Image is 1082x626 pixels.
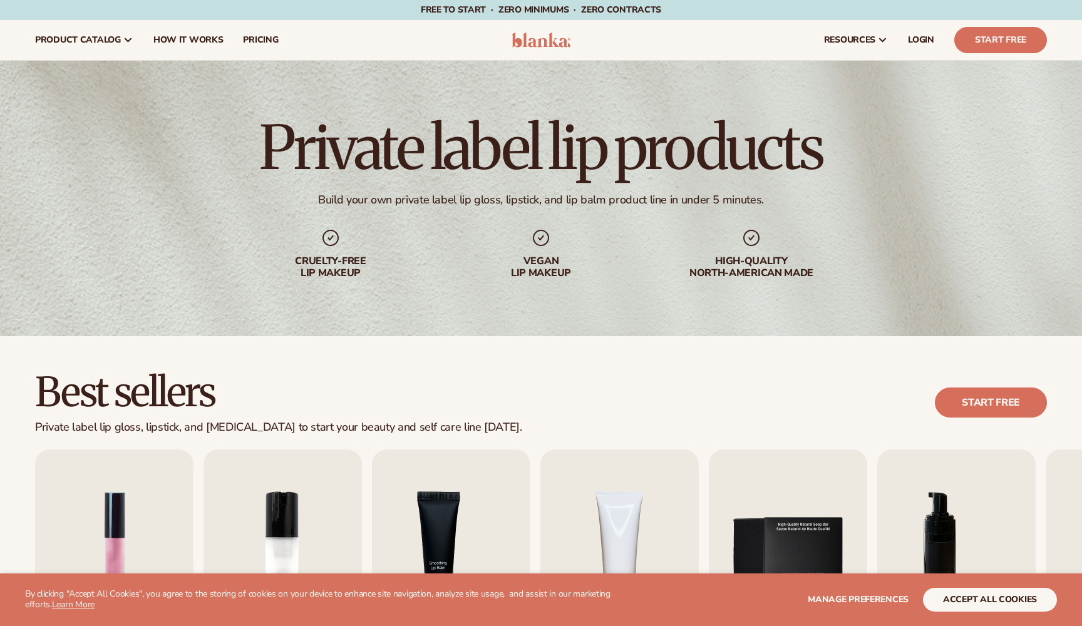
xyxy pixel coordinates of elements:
[935,387,1047,418] a: Start free
[25,20,143,60] a: product catalog
[35,371,522,413] h2: Best sellers
[808,593,909,605] span: Manage preferences
[52,598,95,610] a: Learn More
[35,35,121,45] span: product catalog
[25,589,642,610] p: By clicking "Accept All Cookies", you agree to the storing of cookies on your device to enhance s...
[908,35,934,45] span: LOGIN
[824,35,875,45] span: resources
[143,20,234,60] a: How It Works
[671,255,832,279] div: High-quality North-american made
[512,33,571,48] img: logo
[35,421,522,434] div: Private label lip gloss, lipstick, and [MEDICAL_DATA] to start your beauty and self care line [DA...
[814,20,898,60] a: resources
[318,193,764,207] div: Build your own private label lip gloss, lipstick, and lip balm product line in under 5 minutes.
[233,20,288,60] a: pricing
[898,20,944,60] a: LOGIN
[808,588,909,612] button: Manage preferences
[153,35,224,45] span: How It Works
[250,255,411,279] div: Cruelty-free lip makeup
[923,588,1057,612] button: accept all cookies
[461,255,621,279] div: Vegan lip makeup
[243,35,278,45] span: pricing
[954,27,1047,53] a: Start Free
[421,4,661,16] span: Free to start · ZERO minimums · ZERO contracts
[259,118,822,178] h1: Private label lip products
